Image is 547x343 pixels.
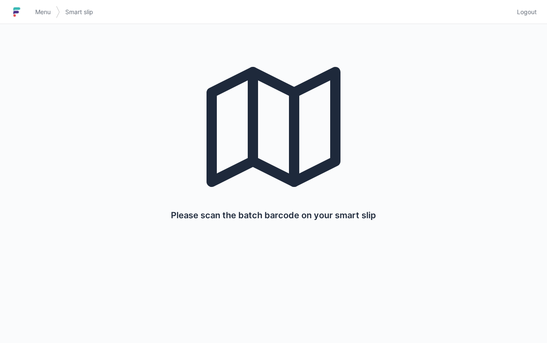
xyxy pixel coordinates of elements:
[171,209,376,221] p: Please scan the batch barcode on your smart slip
[30,4,56,20] a: Menu
[517,8,537,16] span: Logout
[56,2,60,22] img: svg>
[35,8,51,16] span: Menu
[65,8,93,16] span: Smart slip
[512,4,537,20] a: Logout
[60,4,98,20] a: Smart slip
[10,5,23,19] img: logo-small.jpg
